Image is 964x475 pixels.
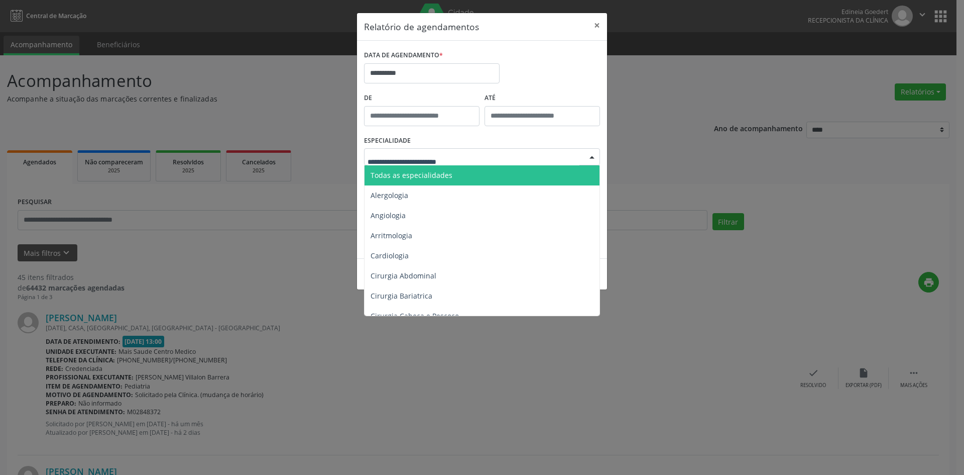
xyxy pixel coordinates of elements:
[371,271,436,280] span: Cirurgia Abdominal
[364,133,411,149] label: ESPECIALIDADE
[587,13,607,38] button: Close
[371,291,432,301] span: Cirurgia Bariatrica
[364,90,479,106] label: De
[364,20,479,33] h5: Relatório de agendamentos
[364,48,443,63] label: DATA DE AGENDAMENTO
[371,231,412,240] span: Arritmologia
[371,211,406,220] span: Angiologia
[371,251,409,260] span: Cardiologia
[371,170,452,180] span: Todas as especialidades
[485,90,600,106] label: ATÉ
[371,191,408,200] span: Alergologia
[371,311,459,321] span: Cirurgia Cabeça e Pescoço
